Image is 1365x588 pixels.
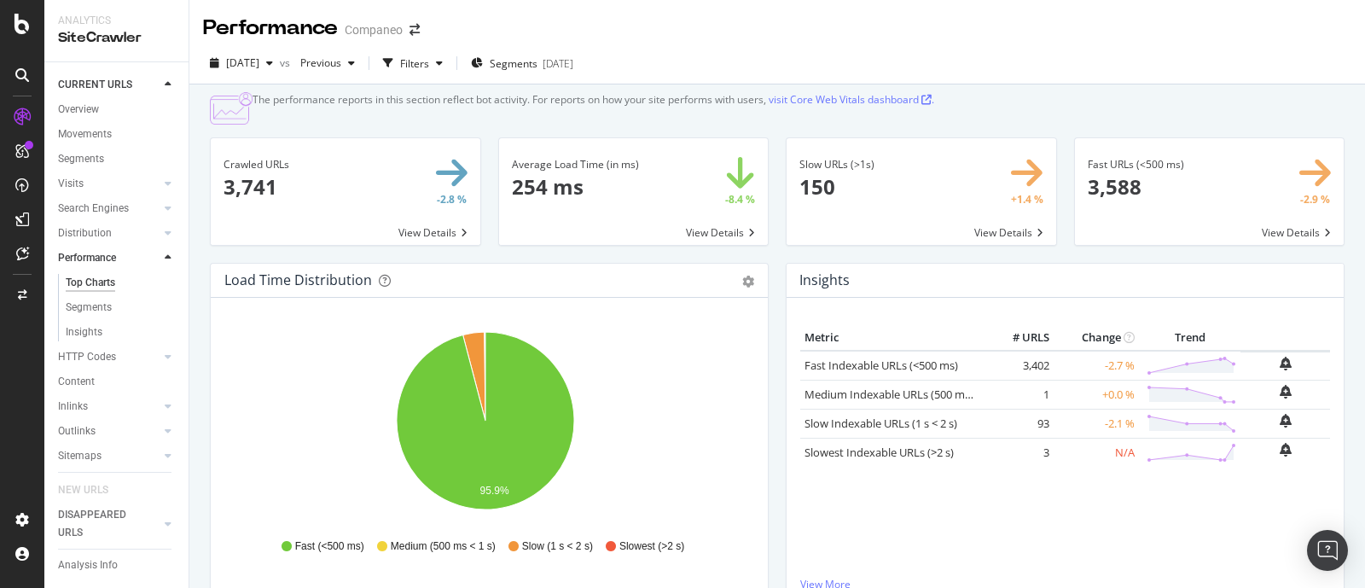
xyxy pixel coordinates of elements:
[58,447,160,465] a: Sitemaps
[985,325,1054,351] th: # URLS
[66,274,115,292] div: Top Charts
[58,249,160,267] a: Performance
[58,348,160,366] a: HTTP Codes
[804,387,998,402] a: Medium Indexable URLs (500 ms < 1 s)
[293,49,362,77] button: Previous
[619,539,684,554] span: Slowest (>2 s)
[1307,530,1348,571] div: Open Intercom Messenger
[58,249,116,267] div: Performance
[1054,438,1139,467] td: N/A
[293,55,341,70] span: Previous
[203,14,338,43] div: Performance
[800,325,985,351] th: Metric
[58,422,96,440] div: Outlinks
[58,14,175,28] div: Analytics
[280,55,293,70] span: vs
[804,445,954,460] a: Slowest Indexable URLs (>2 s)
[58,150,177,168] a: Segments
[804,358,958,373] a: Fast Indexable URLs (<500 ms)
[985,351,1054,381] td: 3,402
[1054,351,1139,381] td: -2.7 %
[224,325,746,523] svg: A chart.
[1139,325,1240,351] th: Trend
[58,506,144,542] div: DISAPPEARED URLS
[58,175,160,193] a: Visits
[58,481,125,499] a: NEW URLS
[409,24,420,36] div: arrow-right-arrow-left
[58,76,160,94] a: CURRENT URLS
[804,416,957,431] a: Slow Indexable URLs (1 s < 2 s)
[480,485,509,497] text: 95.9%
[58,447,102,465] div: Sitemaps
[66,299,112,317] div: Segments
[66,323,177,341] a: Insights
[295,539,364,554] span: Fast (<500 ms)
[522,539,593,554] span: Slow (1 s < 2 s)
[490,56,537,71] span: Segments
[58,224,112,242] div: Distribution
[58,101,177,119] a: Overview
[1054,325,1139,351] th: Change
[58,200,129,218] div: Search Engines
[1054,380,1139,409] td: +0.0 %
[58,76,132,94] div: CURRENT URLS
[58,556,118,574] div: Analysis Info
[58,175,84,193] div: Visits
[58,348,116,366] div: HTTP Codes
[66,274,177,292] a: Top Charts
[1280,385,1292,399] div: bell-plus
[345,21,403,38] div: Companeo
[769,92,934,107] a: visit Core Web Vitals dashboard .
[376,49,450,77] button: Filters
[985,409,1054,438] td: 93
[66,323,102,341] div: Insights
[210,92,253,125] img: CjTTJyXI.png
[58,481,108,499] div: NEW URLS
[742,276,754,288] div: gear
[66,299,177,317] a: Segments
[203,49,280,77] button: [DATE]
[58,506,160,542] a: DISAPPEARED URLS
[1280,443,1292,457] div: bell-plus
[58,101,99,119] div: Overview
[58,150,104,168] div: Segments
[464,49,580,77] button: Segments[DATE]
[1280,357,1292,370] div: bell-plus
[58,398,160,416] a: Inlinks
[985,380,1054,409] td: 1
[226,55,259,70] span: 2025 Sep. 8th
[58,125,177,143] a: Movements
[58,398,88,416] div: Inlinks
[400,56,429,71] div: Filters
[985,438,1054,467] td: 3
[58,224,160,242] a: Distribution
[58,200,160,218] a: Search Engines
[224,271,372,288] div: Load Time Distribution
[58,556,177,574] a: Analysis Info
[58,373,177,391] a: Content
[253,92,934,107] div: The performance reports in this section reflect bot activity. For reports on how your site perfor...
[543,56,573,71] div: [DATE]
[58,125,112,143] div: Movements
[1054,409,1139,438] td: -2.1 %
[58,373,95,391] div: Content
[1280,414,1292,428] div: bell-plus
[58,28,175,48] div: SiteCrawler
[58,422,160,440] a: Outlinks
[799,269,850,292] h4: Insights
[391,539,496,554] span: Medium (500 ms < 1 s)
